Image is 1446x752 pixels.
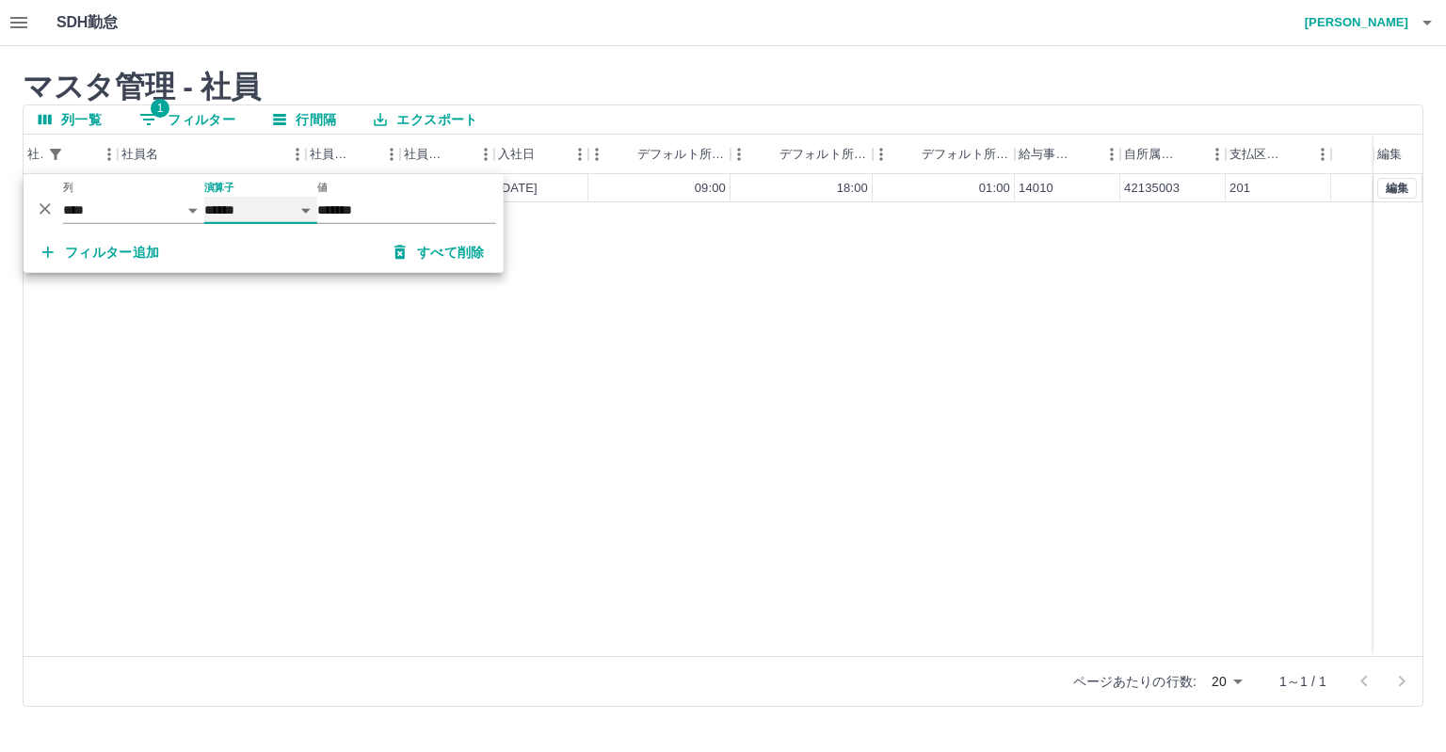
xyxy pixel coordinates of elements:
div: [DATE] [498,180,538,198]
button: すべて削除 [379,235,500,269]
label: 列 [63,180,73,194]
div: 社員区分コード [404,135,445,174]
div: デフォルト所定開始時刻 [637,135,727,174]
div: デフォルト所定休憩時間 [873,135,1015,174]
div: 社員区分コード [400,135,494,174]
button: メニュー [1203,140,1231,168]
button: エクスポート [359,105,492,134]
div: デフォルト所定休憩時間 [922,135,1011,174]
button: ソート [895,141,922,168]
div: 支払区分コード [1229,135,1282,174]
div: 支払区分コード [1226,135,1331,174]
div: 入社日 [498,135,535,174]
button: ソート [611,141,637,168]
button: ソート [158,141,185,168]
div: 編集 [1377,135,1402,174]
button: ソート [69,141,95,168]
button: メニュー [472,140,500,168]
div: 09:00 [695,180,726,198]
div: 社員名 [121,135,158,174]
button: 削除 [31,194,59,222]
h2: マスタ管理 - 社員 [23,69,1423,104]
div: 42135003 [1124,180,1180,198]
button: メニュー [1309,140,1337,168]
button: ソート [445,141,472,168]
div: デフォルト所定開始時刻 [588,135,731,174]
div: 社員区分 [310,135,351,174]
button: メニュー [378,140,406,168]
div: 1件のフィルターを適用中 [42,141,69,168]
button: フィルター追加 [27,235,175,269]
div: 入社日 [494,135,588,174]
button: ソート [753,141,779,168]
div: 社員番号 [24,135,118,174]
div: 社員名 [118,135,306,174]
p: 1～1 / 1 [1279,672,1326,691]
button: ソート [1177,141,1203,168]
div: 社員区分 [306,135,400,174]
button: ソート [351,141,378,168]
button: フィルター表示 [42,141,69,168]
button: ソート [1282,141,1309,168]
div: 自所属契約コード [1124,135,1177,174]
div: デフォルト所定終業時刻 [731,135,873,174]
div: 14010 [1019,180,1053,198]
div: 編集 [1374,135,1422,174]
p: ページあたりの行数: [1073,672,1197,691]
div: 給与事業所コード [1015,135,1120,174]
label: 演算子 [204,180,234,194]
div: 01:00 [979,180,1010,198]
div: 18:00 [837,180,868,198]
button: メニュー [1098,140,1126,168]
button: 行間隔 [258,105,351,134]
button: ソート [1071,141,1098,168]
button: メニュー [283,140,312,168]
button: メニュー [566,140,594,168]
div: 20 [1204,668,1249,696]
div: デフォルト所定終業時刻 [779,135,869,174]
button: メニュー [95,140,123,168]
label: 値 [317,180,328,194]
span: 1 [151,99,169,118]
div: 201 [1229,180,1250,198]
button: ソート [535,141,561,168]
button: 編集 [1377,178,1417,199]
button: 列選択 [24,105,117,134]
button: フィルター表示 [124,105,250,134]
div: 社員番号 [27,135,42,174]
div: 給与事業所コード [1019,135,1071,174]
div: 自所属契約コード [1120,135,1226,174]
